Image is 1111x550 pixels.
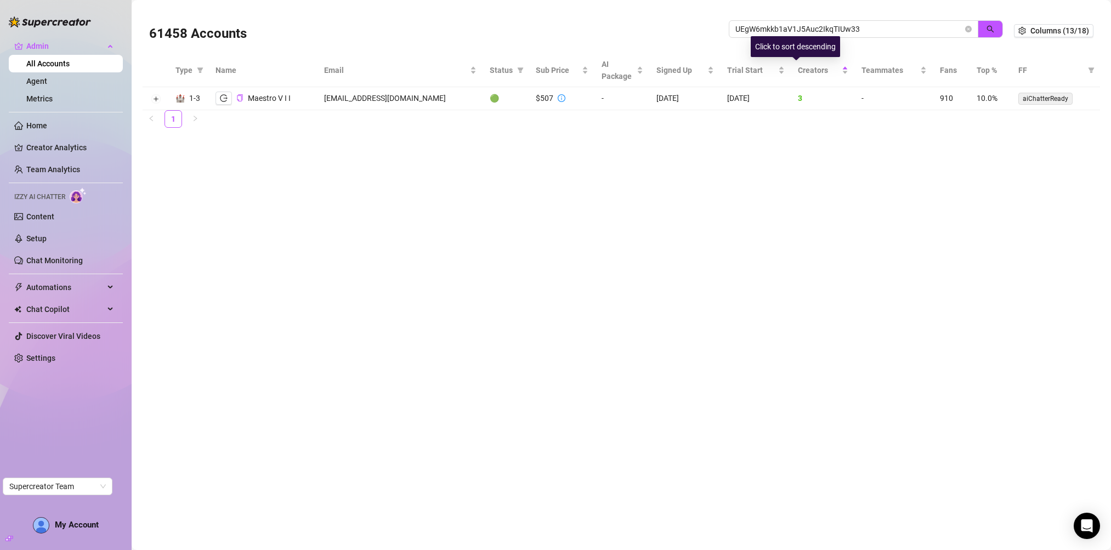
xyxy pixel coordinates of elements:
span: 10.0% [977,94,997,103]
th: AI Package [595,54,650,87]
img: logo-BBDzfeDw.svg [9,16,91,27]
span: Sub Price [536,64,580,76]
span: filter [517,67,524,73]
th: Teammates [855,54,933,87]
span: Type [175,64,192,76]
a: Chat Monitoring [26,256,83,265]
span: crown [14,42,23,50]
a: Discover Viral Videos [26,332,100,341]
span: filter [1088,67,1095,73]
span: Automations [26,279,104,296]
span: Status [490,64,513,76]
span: Signed Up [656,64,705,76]
span: filter [195,62,206,78]
a: Agent [26,77,47,86]
span: setting [1018,27,1026,35]
td: [EMAIL_ADDRESS][DOMAIN_NAME] [318,87,483,110]
li: 1 [165,110,182,128]
div: Click to sort descending [751,36,840,57]
span: - [861,94,864,103]
a: 1 [165,111,182,127]
a: All Accounts [26,59,70,68]
span: Email [324,64,468,76]
span: Columns (13/18) [1030,26,1089,35]
span: 3 [798,94,802,103]
span: right [192,115,199,122]
button: left [143,110,160,128]
div: 🏰 [175,92,185,104]
a: Team Analytics [26,165,80,174]
input: Search by UID / Name / Email / Creator Username [735,23,963,35]
span: Maestro V I I [248,94,291,103]
img: Chat Copilot [14,305,21,313]
th: Email [318,54,483,87]
div: Open Intercom Messenger [1074,513,1100,539]
a: Settings [26,354,55,362]
span: Trial Start [727,64,776,76]
span: filter [1086,62,1097,78]
img: AI Chatter [70,188,87,203]
li: Previous Page [143,110,160,128]
span: My Account [55,520,99,530]
span: Teammates [861,64,917,76]
div: $507 [536,92,553,104]
span: Creators [798,64,840,76]
th: Trial Start [721,54,791,87]
span: Supercreator Team [9,478,106,495]
th: Fans [933,54,971,87]
h3: 61458 Accounts [149,25,247,43]
span: info-circle [558,94,565,102]
span: FF [1018,64,1084,76]
span: 910 [940,94,953,103]
button: logout [216,92,232,105]
th: Signed Up [650,54,721,87]
span: filter [515,62,526,78]
a: Content [26,212,54,221]
button: right [186,110,204,128]
li: Next Page [186,110,204,128]
th: Creators [791,54,855,87]
button: Expand row [151,95,160,104]
div: 1-3 [189,92,200,104]
span: Izzy AI Chatter [14,192,65,202]
span: Chat Copilot [26,300,104,318]
th: Name [209,54,318,87]
a: Setup [26,234,47,243]
td: [DATE] [650,87,721,110]
span: copy [236,94,243,101]
button: close-circle [965,26,972,32]
span: 🟢 [490,94,499,103]
span: build [5,535,13,542]
button: Columns (13/18) [1014,24,1093,37]
th: Top % [970,54,1012,87]
span: search [987,25,994,33]
span: left [148,115,155,122]
span: Admin [26,37,104,55]
button: Copy Account UID [236,94,243,103]
span: filter [197,67,203,73]
a: Metrics [26,94,53,103]
span: thunderbolt [14,283,23,292]
th: Sub Price [529,54,595,87]
td: [DATE] [721,87,791,110]
span: aiChatterReady [1018,93,1073,105]
td: - [595,87,650,110]
a: Creator Analytics [26,139,114,156]
span: logout [220,94,228,102]
a: Home [26,121,47,130]
img: AD_cMMTxCeTpmN1d5MnKJ1j-_uXZCpTKapSSqNGg4PyXtR_tCW7gZXTNmFz2tpVv9LSyNV7ff1CaS4f4q0HLYKULQOwoM5GQR... [33,518,49,533]
span: AI Package [602,58,634,82]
